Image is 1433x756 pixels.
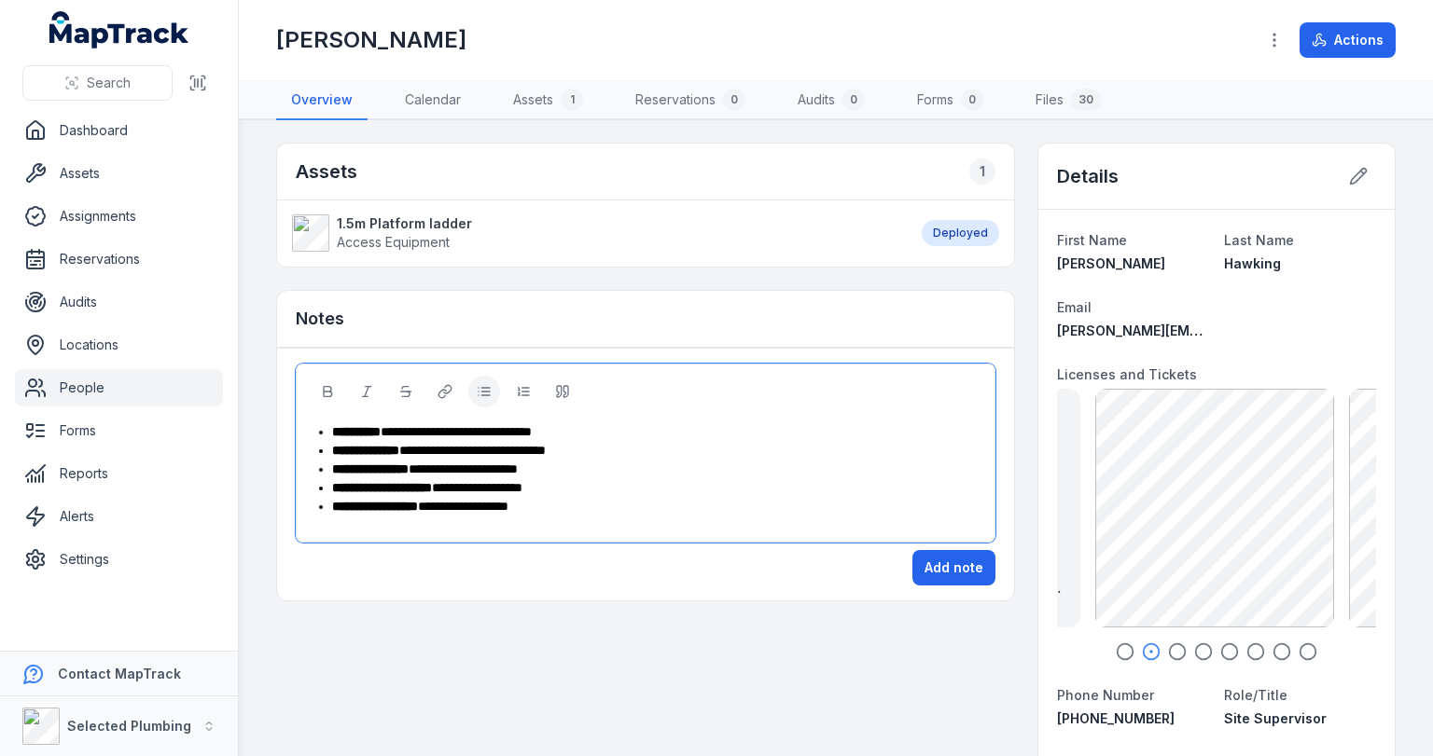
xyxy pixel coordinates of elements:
[498,81,598,120] a: Assets1
[67,718,191,734] strong: Selected Plumbing
[1224,255,1281,271] span: Hawking
[620,81,760,120] a: Reservations0
[561,89,583,111] div: 1
[296,158,357,185] h2: Assets
[15,198,223,235] a: Assignments
[902,81,998,120] a: Forms0
[1300,22,1396,58] button: Actions
[1057,323,1390,338] span: [PERSON_NAME][EMAIL_ADDRESS][DOMAIN_NAME]
[351,376,383,407] button: Italic
[15,541,223,578] a: Settings
[1057,366,1197,382] span: Licenses and Tickets
[49,11,189,48] a: MapTrack
[337,234,450,250] span: Access Equipment
[508,376,539,407] button: Ordered List
[15,112,223,149] a: Dashboard
[468,376,500,407] button: Bulleted List
[1057,687,1154,703] span: Phone Number
[390,376,422,407] button: Strikethrough
[969,158,995,185] div: 1
[1057,255,1165,271] span: [PERSON_NAME]
[15,455,223,492] a: Reports
[22,65,173,101] button: Search
[856,598,1065,612] span: 128.54 KB
[723,89,745,111] div: 0
[58,666,181,681] strong: Contact MapTrack
[1057,232,1127,248] span: First Name
[1071,89,1101,111] div: 30
[276,25,466,55] h1: [PERSON_NAME]
[783,81,880,120] a: Audits0
[1224,232,1294,248] span: Last Name
[842,89,865,111] div: 0
[1057,163,1119,189] h2: Details
[292,214,903,252] a: 1.5m Platform ladderAccess Equipment
[15,498,223,535] a: Alerts
[856,579,1065,598] strong: AH-Police Clearance exp [DATE]
[337,214,472,233] strong: 1.5m Platform ladder
[276,81,368,120] a: Overview
[1224,710,1327,726] span: Site Supervisor
[15,412,223,449] a: Forms
[15,326,223,364] a: Locations
[961,89,983,111] div: 0
[1224,687,1287,703] span: Role/Title
[15,369,223,406] a: People
[15,283,223,321] a: Audits
[312,376,343,407] button: Bold
[87,74,131,92] span: Search
[1057,710,1175,726] span: [PHONE_NUMBER]
[547,376,578,407] button: Blockquote
[15,241,223,278] a: Reservations
[1021,81,1116,120] a: Files30
[390,81,476,120] a: Calendar
[15,155,223,192] a: Assets
[922,220,999,246] div: Deployed
[1057,299,1092,315] span: Email
[429,376,461,407] button: Link
[912,550,995,585] button: Add note
[296,306,344,332] h3: Notes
